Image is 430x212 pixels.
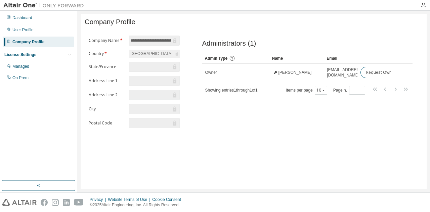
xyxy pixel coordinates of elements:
img: instagram.svg [52,199,59,206]
label: Company Name [89,38,125,43]
span: Page n. [333,86,365,95]
label: State/Province [89,64,125,69]
div: [GEOGRAPHIC_DATA] [129,50,179,58]
span: Admin Type [205,56,228,61]
span: Items per page [286,86,327,95]
div: License Settings [4,52,36,57]
span: [EMAIL_ADDRESS][DOMAIN_NAME] [327,67,363,78]
label: Postal Code [89,120,125,126]
div: On Prem [12,75,29,81]
p: © 2025 Altair Engineering, Inc. All Rights Reserved. [90,202,185,208]
div: Cookie Consent [152,197,185,202]
div: Privacy [90,197,108,202]
span: Owner [205,70,217,75]
div: Managed [12,64,29,69]
span: Showing entries 1 through 1 of 1 [205,88,258,93]
div: Dashboard [12,15,32,20]
div: User Profile [12,27,34,33]
div: [GEOGRAPHIC_DATA] [129,50,173,57]
img: Altair One [3,2,87,9]
label: Country [89,51,125,56]
span: [PERSON_NAME] [278,70,312,75]
div: Website Terms of Use [108,197,152,202]
div: Company Profile [12,39,44,45]
img: facebook.svg [41,199,48,206]
img: altair_logo.svg [2,199,37,206]
img: youtube.svg [74,199,84,206]
div: Name [272,53,321,64]
div: Email [327,53,355,64]
label: Address Line 1 [89,78,125,84]
button: 10 [316,88,326,93]
label: Address Line 2 [89,92,125,98]
span: Administrators (1) [202,40,256,47]
span: Company Profile [85,18,135,26]
label: City [89,106,125,112]
img: linkedin.svg [63,199,70,206]
button: Request Owner Change [360,67,417,78]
